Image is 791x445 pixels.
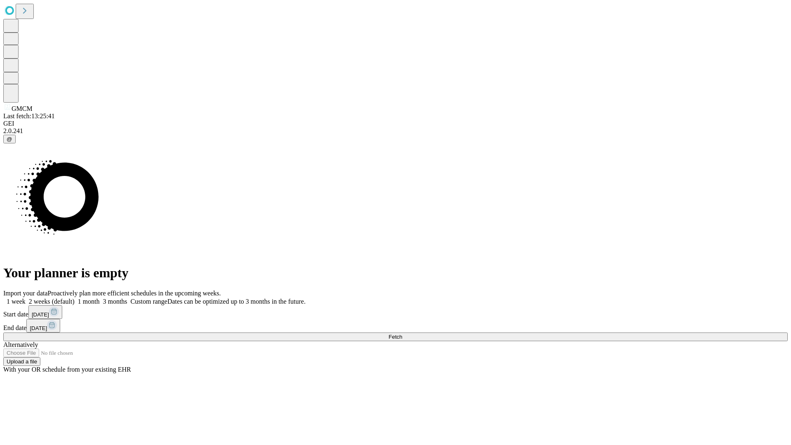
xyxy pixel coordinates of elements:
[30,325,47,331] span: [DATE]
[3,265,788,281] h1: Your planner is empty
[3,333,788,341] button: Fetch
[7,136,12,142] span: @
[12,105,33,112] span: GMCM
[3,112,55,119] span: Last fetch: 13:25:41
[3,120,788,127] div: GEI
[3,357,40,366] button: Upload a file
[103,298,127,305] span: 3 months
[131,298,167,305] span: Custom range
[3,127,788,135] div: 2.0.241
[3,290,48,297] span: Import your data
[48,290,221,297] span: Proactively plan more efficient schedules in the upcoming weeks.
[29,298,75,305] span: 2 weeks (default)
[32,311,49,318] span: [DATE]
[78,298,100,305] span: 1 month
[167,298,305,305] span: Dates can be optimized up to 3 months in the future.
[3,366,131,373] span: With your OR schedule from your existing EHR
[3,135,16,143] button: @
[28,305,62,319] button: [DATE]
[388,334,402,340] span: Fetch
[7,298,26,305] span: 1 week
[3,341,38,348] span: Alternatively
[3,319,788,333] div: End date
[26,319,60,333] button: [DATE]
[3,305,788,319] div: Start date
